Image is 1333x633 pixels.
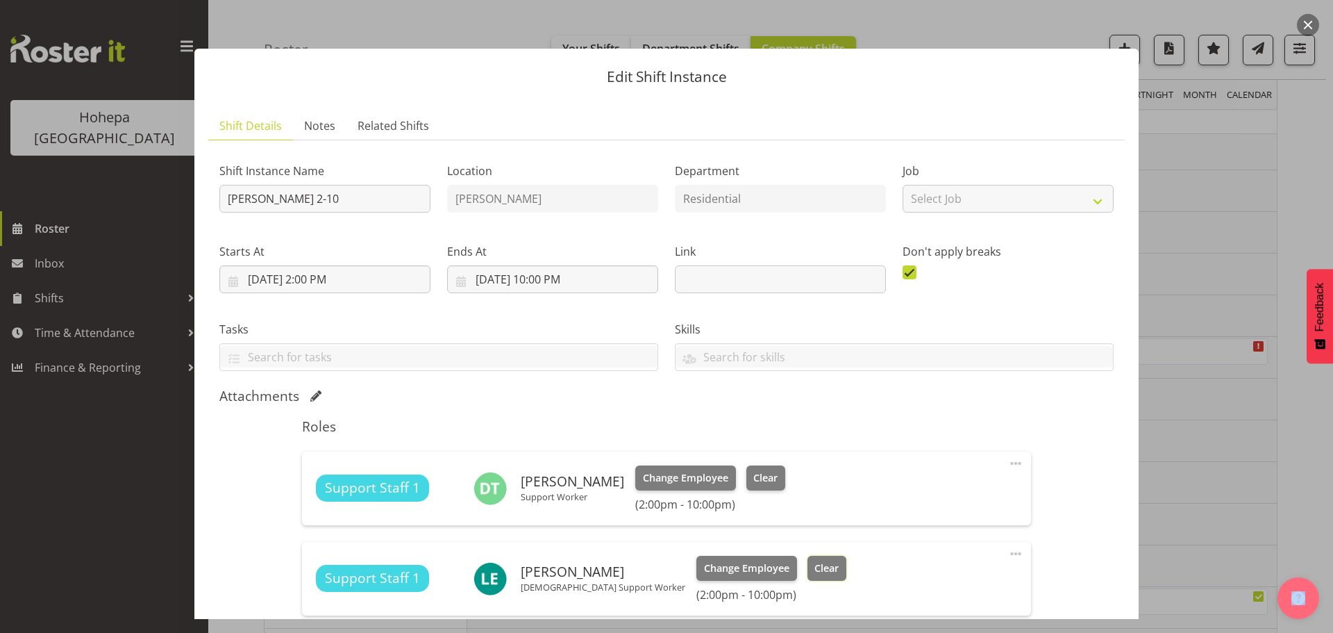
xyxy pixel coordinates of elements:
[635,498,785,511] h6: (2:00pm - 10:00pm)
[1314,283,1326,331] span: Feedback
[302,418,1030,435] h5: Roles
[219,185,430,213] input: Shift Instance Name
[219,117,282,134] span: Shift Details
[219,388,299,404] h5: Attachments
[1307,269,1333,363] button: Feedback - Show survey
[473,562,507,595] img: lesch-elias11168.jpg
[903,243,1114,260] label: Don't apply breaks
[704,561,789,576] span: Change Employee
[521,564,685,579] h6: [PERSON_NAME]
[807,556,847,581] button: Clear
[675,163,886,179] label: Department
[325,478,420,498] span: Support Staff 1
[304,117,335,134] span: Notes
[220,346,657,368] input: Search for tasks
[675,321,1114,338] label: Skills
[635,466,736,491] button: Change Employee
[208,69,1125,84] p: Edit Shift Instance
[643,470,728,486] span: Change Employee
[358,117,429,134] span: Related Shifts
[521,491,624,502] p: Support Worker
[521,474,624,489] h6: [PERSON_NAME]
[676,346,1113,368] input: Search for skills
[521,582,685,593] p: [DEMOGRAPHIC_DATA] Support Worker
[447,243,658,260] label: Ends At
[219,265,430,293] input: Click to select...
[746,466,786,491] button: Clear
[814,561,839,576] span: Clear
[447,163,658,179] label: Location
[1291,591,1305,605] img: help-xxl-2.png
[696,588,846,602] h6: (2:00pm - 10:00pm)
[753,470,778,486] span: Clear
[219,163,430,179] label: Shift Instance Name
[447,265,658,293] input: Click to select...
[903,163,1114,179] label: Job
[219,243,430,260] label: Starts At
[675,243,886,260] label: Link
[473,472,507,505] img: demetria-tan6001.jpg
[219,321,658,338] label: Tasks
[696,556,797,581] button: Change Employee
[325,568,420,589] span: Support Staff 1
